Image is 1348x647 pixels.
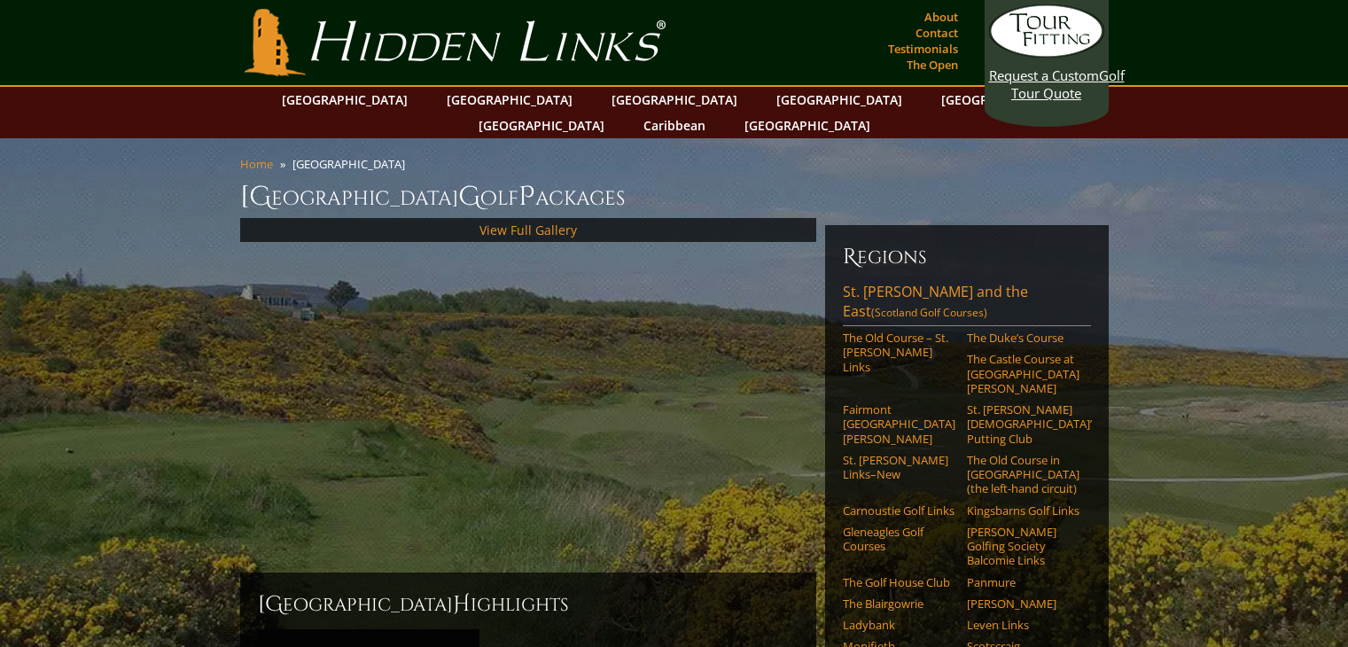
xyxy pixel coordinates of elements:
a: The Golf House Club [843,575,955,589]
span: G [458,179,480,214]
a: Carnoustie Golf Links [843,503,955,518]
a: The Old Course in [GEOGRAPHIC_DATA] (the left-hand circuit) [967,453,1079,496]
a: Home [240,156,273,172]
a: Contact [911,20,962,45]
a: Gleneagles Golf Courses [843,525,955,554]
a: Kingsbarns Golf Links [967,503,1079,518]
a: St. [PERSON_NAME] [DEMOGRAPHIC_DATA]’ Putting Club [967,402,1079,446]
h1: [GEOGRAPHIC_DATA] olf ackages [240,179,1109,214]
h6: Regions [843,243,1091,271]
span: Request a Custom [989,66,1099,84]
a: Ladybank [843,618,955,632]
a: About [920,4,962,29]
a: The Open [902,52,962,77]
a: [GEOGRAPHIC_DATA] [603,87,746,113]
a: The Duke’s Course [967,331,1079,345]
a: Caribbean [635,113,714,138]
span: P [518,179,535,214]
a: The Castle Course at [GEOGRAPHIC_DATA][PERSON_NAME] [967,352,1079,395]
li: [GEOGRAPHIC_DATA] [292,156,412,172]
a: [GEOGRAPHIC_DATA] [932,87,1076,113]
a: [GEOGRAPHIC_DATA] [470,113,613,138]
a: [GEOGRAPHIC_DATA] [438,87,581,113]
a: Leven Links [967,618,1079,632]
a: [PERSON_NAME] [967,596,1079,611]
a: St. [PERSON_NAME] Links–New [843,453,955,482]
a: The Old Course – St. [PERSON_NAME] Links [843,331,955,374]
h2: [GEOGRAPHIC_DATA] ighlights [258,590,799,619]
a: The Blairgowrie [843,596,955,611]
a: Fairmont [GEOGRAPHIC_DATA][PERSON_NAME] [843,402,955,446]
a: [GEOGRAPHIC_DATA] [736,113,879,138]
a: Testimonials [884,36,962,61]
a: St. [PERSON_NAME] and the East(Scotland Golf Courses) [843,282,1091,326]
a: View Full Gallery [479,222,577,238]
a: [PERSON_NAME] Golfing Society Balcomie Links [967,525,1079,568]
span: (Scotland Golf Courses) [871,305,987,320]
a: Request a CustomGolf Tour Quote [989,4,1104,102]
span: H [453,590,471,619]
a: [GEOGRAPHIC_DATA] [768,87,911,113]
a: Panmure [967,575,1079,589]
a: [GEOGRAPHIC_DATA] [273,87,417,113]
